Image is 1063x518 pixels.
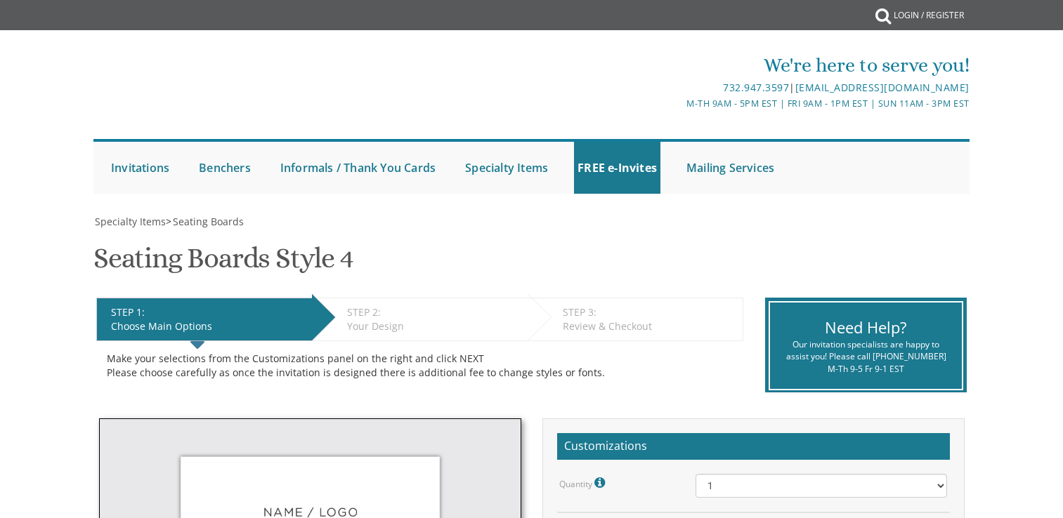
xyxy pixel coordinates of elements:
[171,215,244,228] a: Seating Boards
[795,81,970,94] a: [EMAIL_ADDRESS][DOMAIN_NAME]
[95,215,166,228] span: Specialty Items
[347,319,521,333] div: Your Design
[107,142,173,194] a: Invitations
[781,338,951,374] div: Our invitation specialists are happy to assist you! Please call [PHONE_NUMBER] M-Th 9-5 Fr 9-1 EST
[683,142,778,194] a: Mailing Services
[93,243,353,284] h1: Seating Boards Style 4
[781,317,951,338] div: Need Help?
[563,305,736,319] div: STEP 3:
[277,142,439,194] a: Informals / Thank You Cards
[93,215,166,228] a: Specialty Items
[386,96,970,111] div: M-Th 9am - 5pm EST | Fri 9am - 1pm EST | Sun 11am - 3pm EST
[557,433,950,460] h2: Customizations
[166,215,244,228] span: >
[462,142,552,194] a: Specialty Items
[107,352,733,380] div: Make your selections from the Customizations panel on the right and click NEXT Please choose care...
[386,51,970,79] div: We're here to serve you!
[173,215,244,228] span: Seating Boards
[111,305,305,319] div: STEP 1:
[723,81,789,94] a: 732.947.3597
[347,305,521,319] div: STEP 2:
[574,142,660,194] a: FREE e-Invites
[386,79,970,96] div: |
[195,142,254,194] a: Benchers
[111,319,305,333] div: Choose Main Options
[563,319,736,333] div: Review & Checkout
[559,474,608,492] label: Quantity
